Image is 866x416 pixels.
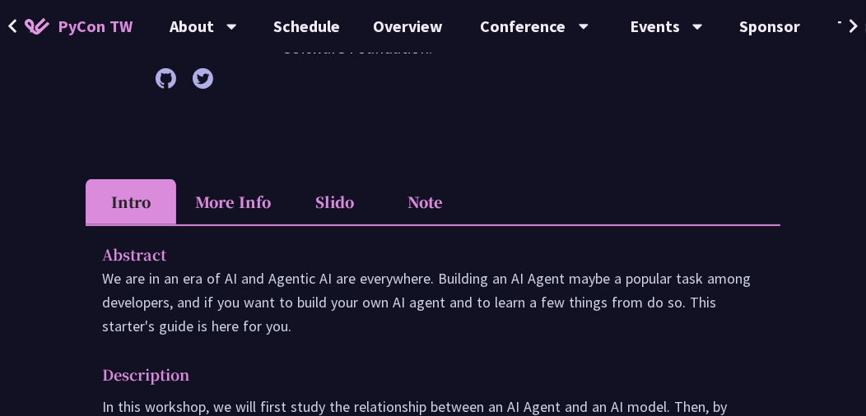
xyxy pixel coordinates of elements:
[380,179,471,224] li: Note
[102,363,731,386] p: Description
[176,179,290,224] li: More Info
[290,179,380,224] li: Slido
[102,266,764,338] p: We are in an era of AI and Agentic AI are everywhere. Building an AI Agent maybe a popular task a...
[25,18,49,35] img: Home icon of PyCon TW 2025
[8,6,149,47] a: PyCon TW
[58,14,133,39] span: PyCon TW
[102,243,731,266] p: Abstract
[86,179,176,224] li: Intro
